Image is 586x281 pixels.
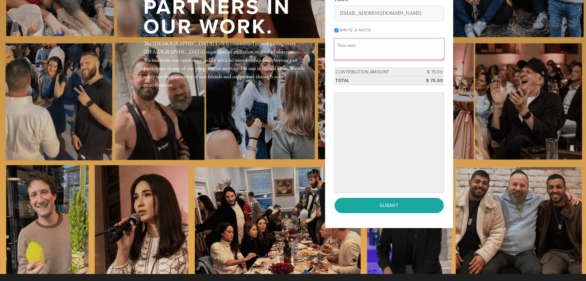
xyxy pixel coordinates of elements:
iframe: Secure payment input frame [336,94,443,191]
td: Total [335,76,416,85]
label: Write a note [340,28,371,33]
input: Submit [335,198,444,213]
div: The [DEMOGRAPHIC_DATA] Loft is committed to welcoming every [DEMOGRAPHIC_DATA] regardless of affi... [143,39,305,89]
td: $ 75.00 [416,68,444,76]
td: Contribution Amount [335,68,416,76]
td: $ 75.00 [416,76,444,85]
